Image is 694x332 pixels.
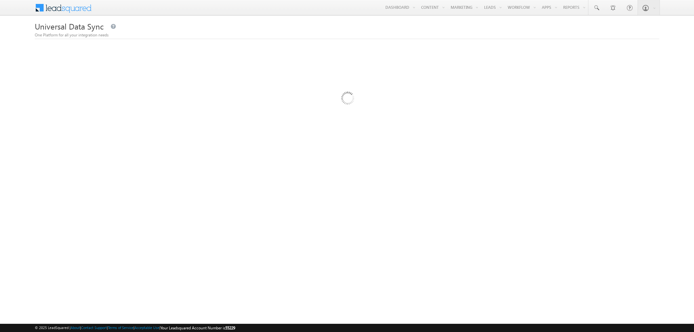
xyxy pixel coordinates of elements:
[134,325,159,330] a: Acceptable Use
[160,325,235,330] span: Your Leadsquared Account Number is
[108,325,133,330] a: Terms of Service
[35,21,104,31] span: Universal Data Sync
[71,325,80,330] a: About
[35,325,235,331] span: © 2025 LeadSquared | | | | |
[313,65,381,133] img: Loading...
[81,325,107,330] a: Contact Support
[35,32,659,38] div: One Platform for all your integration needs
[225,325,235,330] span: 55229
